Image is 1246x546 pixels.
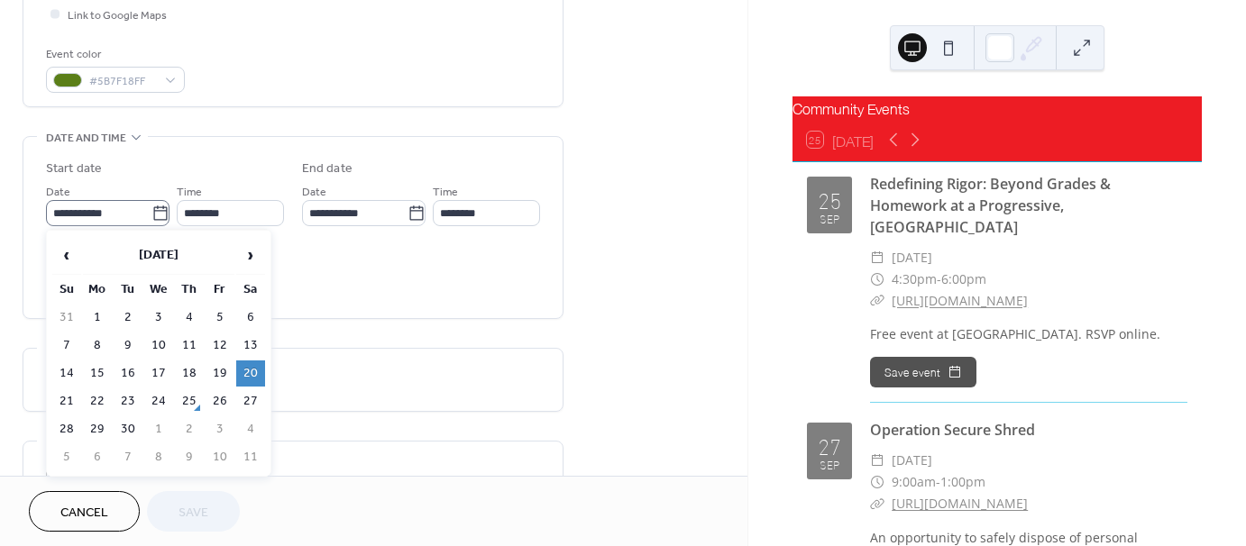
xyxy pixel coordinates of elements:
[46,183,70,202] span: Date
[53,237,80,273] span: ‹
[892,268,937,290] span: 4:30pm
[892,292,1028,309] a: [URL][DOMAIN_NAME]
[870,290,884,312] div: ​
[52,360,81,387] td: 14
[175,332,204,359] td: 11
[144,388,173,414] td: 24
[175,416,204,442] td: 2
[144,416,173,442] td: 1
[175,388,204,414] td: 25
[870,420,1035,440] a: Operation Secure Shred
[114,332,142,359] td: 9
[206,444,234,470] td: 10
[52,332,81,359] td: 7
[302,159,353,178] div: End date
[52,416,81,442] td: 28
[870,450,884,471] div: ​
[870,324,1187,343] div: Free event at [GEOGRAPHIC_DATA]. RSVP online.
[83,416,112,442] td: 29
[206,332,234,359] td: 12
[236,416,265,442] td: 4
[820,213,839,224] div: Sep
[144,360,173,387] td: 17
[114,305,142,331] td: 2
[83,444,112,470] td: 6
[175,277,204,303] th: Th
[83,236,234,275] th: [DATE]
[60,504,108,523] span: Cancel
[236,444,265,470] td: 11
[175,444,204,470] td: 9
[46,159,102,178] div: Start date
[144,332,173,359] td: 10
[29,491,140,532] button: Cancel
[206,388,234,414] td: 26
[236,332,265,359] td: 13
[206,277,234,303] th: Fr
[114,444,142,470] td: 7
[144,444,173,470] td: 8
[144,277,173,303] th: We
[870,268,884,290] div: ​
[892,247,932,268] span: [DATE]
[818,432,841,455] div: 27
[114,277,142,303] th: Tu
[114,416,142,442] td: 30
[144,305,173,331] td: 3
[52,277,81,303] th: Su
[936,471,940,493] span: -
[83,277,112,303] th: Mo
[892,495,1028,512] a: [URL][DOMAIN_NAME]
[206,360,234,387] td: 19
[236,277,265,303] th: Sa
[83,388,112,414] td: 22
[52,444,81,470] td: 5
[302,183,326,202] span: Date
[46,129,126,148] span: Date and time
[820,459,839,470] div: Sep
[177,183,202,202] span: Time
[236,305,265,331] td: 6
[83,360,112,387] td: 15
[941,268,986,290] span: 6:00pm
[83,305,112,331] td: 1
[236,388,265,414] td: 27
[52,388,81,414] td: 21
[83,332,112,359] td: 8
[940,471,985,493] span: 1:00pm
[89,72,156,91] span: #5B7F18FF
[206,416,234,442] td: 3
[52,305,81,331] td: 31
[870,247,884,268] div: ​
[114,388,142,414] td: 23
[892,471,936,493] span: 9:00am
[870,357,976,387] button: Save event
[433,183,458,202] span: Time
[818,187,841,209] div: 25
[114,360,142,387] td: 16
[68,6,167,25] span: Link to Google Maps
[870,493,884,514] div: ​
[237,237,264,273] span: ›
[870,471,884,493] div: ​
[175,360,204,387] td: 18
[46,45,181,64] div: Event color
[792,96,1202,118] div: Community Events
[892,450,932,471] span: [DATE]
[236,360,265,387] td: 20
[175,305,204,331] td: 4
[870,174,1111,237] a: Redefining Rigor: Beyond Grades & Homework at a Progressive, [GEOGRAPHIC_DATA]
[206,305,234,331] td: 5
[937,268,941,290] span: -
